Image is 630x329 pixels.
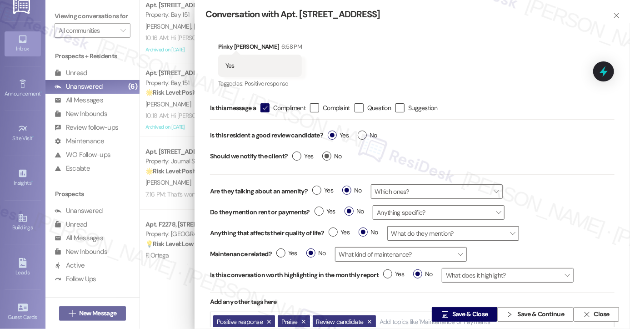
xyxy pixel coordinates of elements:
[210,228,324,238] label: Anything that affects their quality of life?
[441,311,448,318] i: 
[373,205,505,220] span: Anything specific?
[383,269,404,279] span: Yes
[210,128,323,142] label: Is this resident a good review candidate?
[245,80,288,87] span: Positive response
[367,103,391,112] span: Question
[408,103,437,112] span: Suggestion
[210,103,256,113] span: Is this message a
[583,311,590,318] i: 
[280,42,302,51] div: 6:58 PM
[262,103,268,113] i: 
[312,186,333,195] span: Yes
[210,149,288,163] label: Should we notify the client?
[518,310,565,319] span: Save & Continue
[276,248,297,258] span: Yes
[225,61,235,71] div: Yes
[323,103,350,112] span: Complaint
[594,310,610,319] span: Close
[273,103,305,112] span: Compliment
[574,307,619,322] button: Close
[218,42,302,55] div: Pinky [PERSON_NAME]
[613,12,620,19] i: 
[387,226,519,241] span: What do they mention?
[359,228,378,237] span: No
[210,208,310,217] label: Do they mention rent or payments?
[292,152,313,161] span: Yes
[328,131,349,140] span: Yes
[432,307,497,322] button: Save & Close
[345,207,364,216] span: No
[315,207,335,216] span: Yes
[210,249,272,259] label: Maintenance related?
[210,187,308,196] label: Are they talking about an amenity?
[335,247,467,262] span: What kind of maintenance?
[497,307,574,322] button: Save & Continue
[210,270,379,280] label: Is this conversation worth highlighting in the monthly report
[329,228,350,237] span: Yes
[210,293,615,311] div: Add any other tags here
[358,131,377,140] span: No
[322,152,342,161] span: No
[306,248,326,258] span: No
[371,184,503,199] span: Which ones?
[342,186,362,195] span: No
[507,311,514,318] i: 
[218,77,302,90] div: Tagged as:
[452,310,488,319] span: Save & Close
[413,269,433,279] span: No
[205,8,598,20] div: Conversation with Apt. [STREET_ADDRESS]
[442,268,574,283] span: What does it highlight?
